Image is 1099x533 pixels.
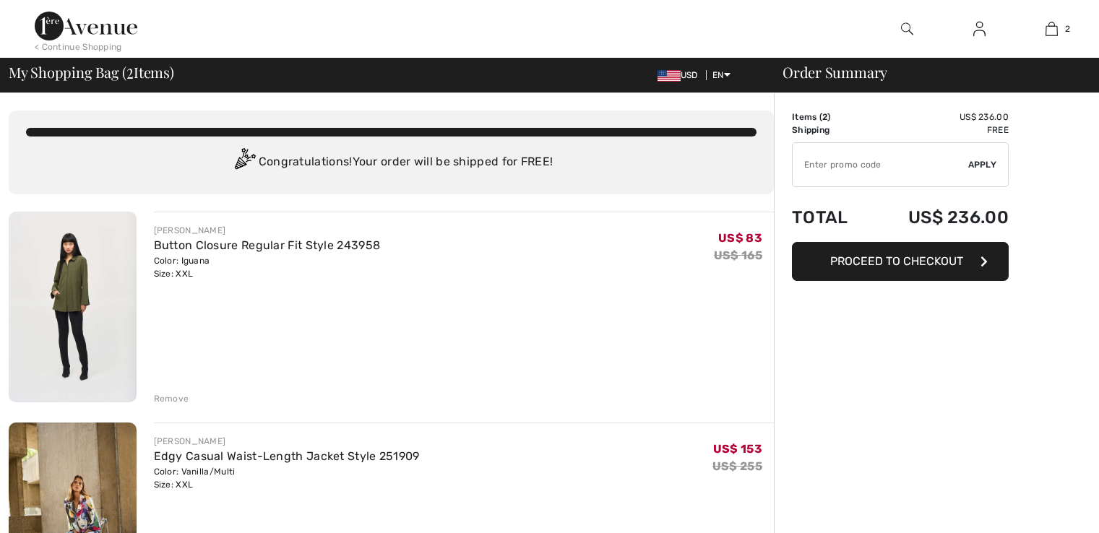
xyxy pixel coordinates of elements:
span: US$ 83 [718,231,762,245]
td: Total [792,193,869,242]
input: Promo code [793,143,968,186]
span: EN [712,70,730,80]
img: Button Closure Regular Fit Style 243958 [9,212,137,402]
a: Edgy Casual Waist-Length Jacket Style 251909 [154,449,420,463]
a: Sign In [962,20,997,38]
span: Proceed to Checkout [830,254,963,268]
img: Congratulation2.svg [230,148,259,177]
span: 2 [822,112,827,122]
button: Proceed to Checkout [792,242,1009,281]
span: My Shopping Bag ( Items) [9,65,174,79]
img: 1ère Avenue [35,12,137,40]
td: Shipping [792,123,869,136]
div: Congratulations! Your order will be shipped for FREE! [26,148,757,177]
td: US$ 236.00 [869,193,1009,242]
td: Free [869,123,1009,136]
span: Apply [968,158,997,171]
div: Order Summary [765,65,1090,79]
img: My Bag [1046,20,1058,38]
img: My Info [973,20,986,38]
div: [PERSON_NAME] [154,435,420,448]
span: 2 [126,61,134,80]
div: Remove [154,392,189,405]
s: US$ 255 [712,459,762,473]
a: 2 [1016,20,1087,38]
a: Button Closure Regular Fit Style 243958 [154,238,381,252]
div: Color: Iguana Size: XXL [154,254,381,280]
div: < Continue Shopping [35,40,122,53]
img: search the website [901,20,913,38]
span: US$ 153 [713,442,762,456]
img: US Dollar [658,70,681,82]
s: US$ 165 [714,248,762,262]
span: USD [658,70,704,80]
div: [PERSON_NAME] [154,224,381,237]
span: 2 [1065,22,1070,35]
td: US$ 236.00 [869,110,1009,123]
div: Color: Vanilla/Multi Size: XXL [154,465,420,491]
td: Items ( ) [792,110,869,123]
